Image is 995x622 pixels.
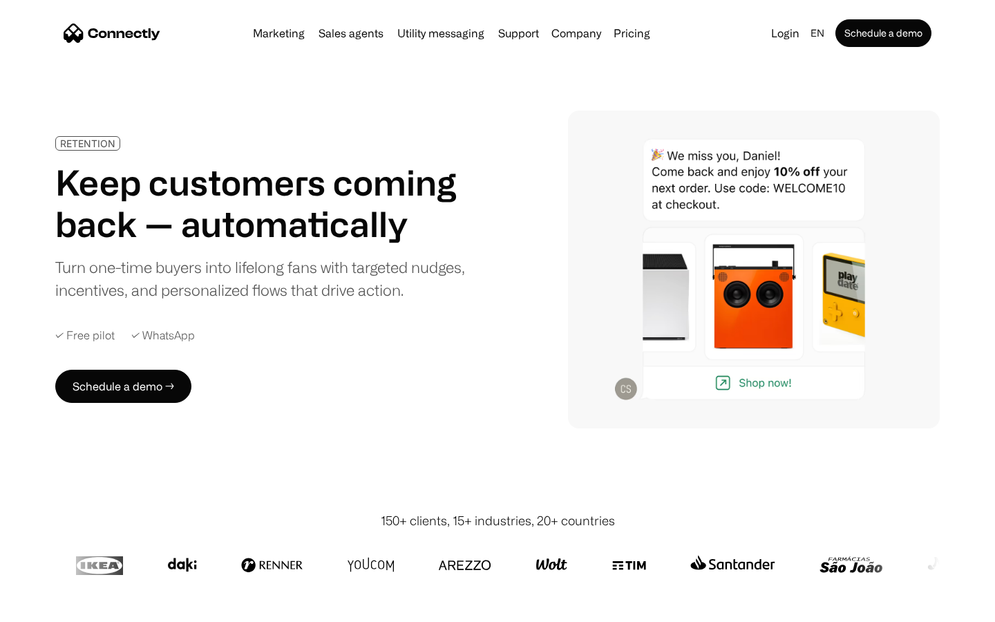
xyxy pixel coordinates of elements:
[247,28,310,39] a: Marketing
[64,23,160,44] a: home
[55,329,115,342] div: ✓ Free pilot
[493,28,544,39] a: Support
[381,511,615,530] div: 150+ clients, 15+ industries, 20+ countries
[28,598,83,617] ul: Language list
[805,23,833,43] div: en
[547,23,605,43] div: Company
[835,19,931,47] a: Schedule a demo
[55,256,475,301] div: Turn one-time buyers into lifelong fans with targeted nudges, incentives, and personalized flows ...
[14,596,83,617] aside: Language selected: English
[55,370,191,403] a: Schedule a demo →
[131,329,195,342] div: ✓ WhatsApp
[766,23,805,43] a: Login
[551,23,601,43] div: Company
[608,28,656,39] a: Pricing
[313,28,389,39] a: Sales agents
[60,138,115,149] div: RETENTION
[392,28,490,39] a: Utility messaging
[55,162,475,245] h1: Keep customers coming back — automatically
[811,23,824,43] div: en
